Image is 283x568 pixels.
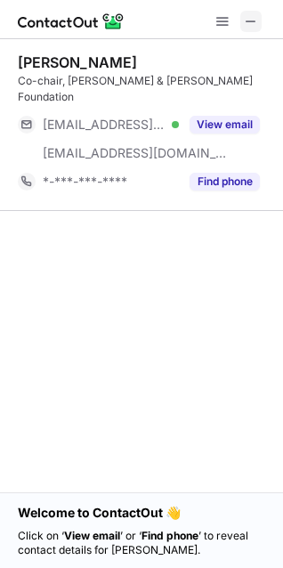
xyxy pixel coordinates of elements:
[43,145,228,161] span: [EMAIL_ADDRESS][DOMAIN_NAME]
[141,529,198,542] strong: Find phone
[18,11,125,32] img: ContactOut v5.3.10
[190,116,260,134] button: Reveal Button
[18,504,265,522] h1: Welcome to ContactOut 👋
[18,529,265,557] p: Click on ‘ ’ or ‘ ’ to reveal contact details for [PERSON_NAME].
[64,529,120,542] strong: View email
[18,53,137,71] div: [PERSON_NAME]
[43,117,166,133] span: [EMAIL_ADDRESS][DOMAIN_NAME]
[190,173,260,191] button: Reveal Button
[18,73,272,105] div: Co-chair, [PERSON_NAME] & [PERSON_NAME] Foundation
